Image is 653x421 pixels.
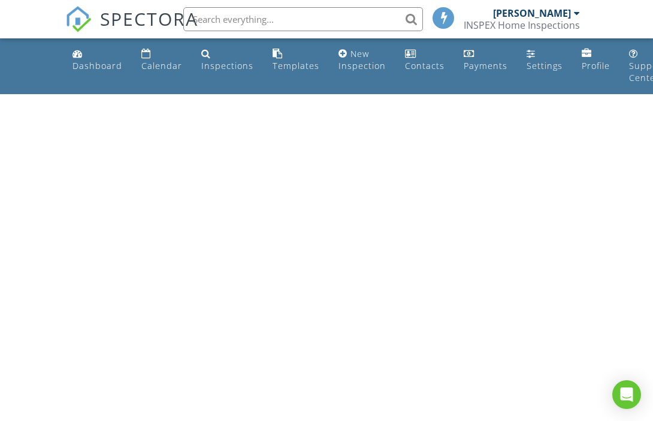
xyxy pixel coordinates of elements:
div: Open Intercom Messenger [612,380,641,409]
div: Templates [273,60,319,71]
a: Calendar [137,43,187,77]
input: Search everything... [183,7,423,31]
div: New Inspection [338,48,386,71]
span: SPECTORA [100,6,198,31]
div: Settings [527,60,563,71]
a: Dashboard [68,43,127,77]
a: Payments [459,43,512,77]
div: INSPEX Home Inspections [464,19,580,31]
div: [PERSON_NAME] [493,7,571,19]
img: The Best Home Inspection Software - Spectora [65,6,92,32]
div: Inspections [201,60,253,71]
a: Company Profile [577,43,615,77]
a: New Inspection [334,43,391,77]
a: SPECTORA [65,16,198,41]
div: Payments [464,60,507,71]
div: Dashboard [72,60,122,71]
div: Calendar [141,60,182,71]
div: Profile [582,60,610,71]
a: Templates [268,43,324,77]
a: Settings [522,43,567,77]
a: Contacts [400,43,449,77]
div: Contacts [405,60,445,71]
a: Inspections [196,43,258,77]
